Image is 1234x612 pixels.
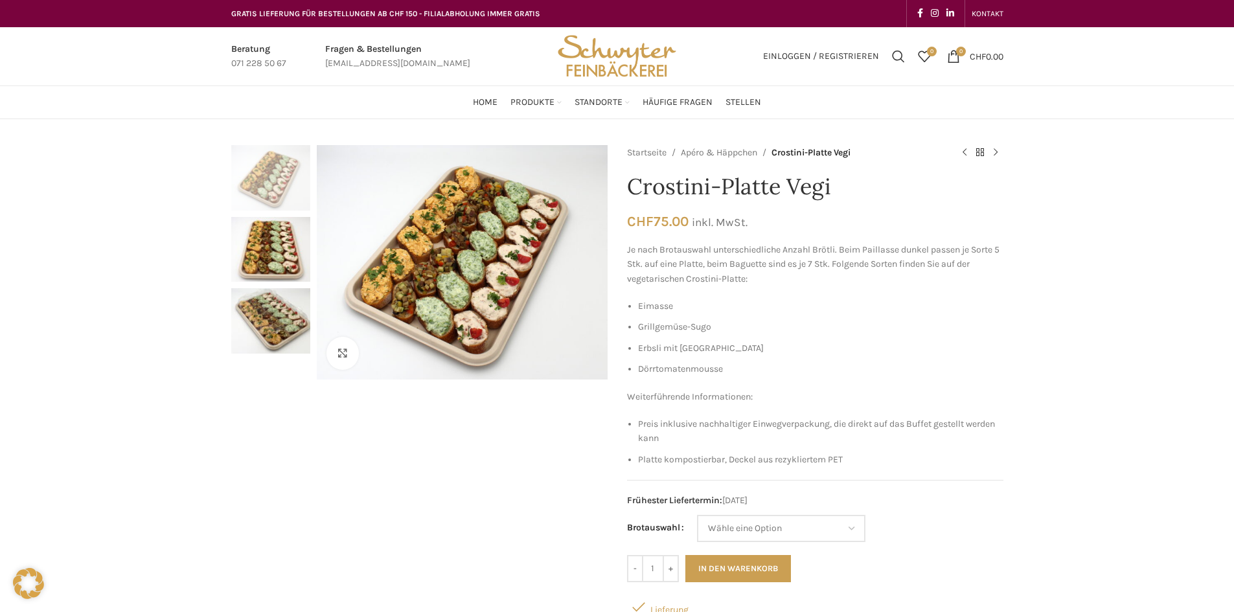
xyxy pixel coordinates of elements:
[965,1,1010,27] div: Secondary navigation
[627,213,654,229] span: CHF
[927,47,937,56] span: 0
[510,89,562,115] a: Produkte
[757,43,886,69] a: Einloggen / Registrieren
[473,89,497,115] a: Home
[510,96,554,109] span: Produkte
[970,51,1003,62] bdi: 0.00
[726,89,761,115] a: Stellen
[771,146,851,160] span: Crostini-Platte Vegi
[627,521,684,535] label: Brotauswahl
[638,362,1003,376] li: Dörrtomatenmousse
[627,555,643,582] input: -
[972,9,1003,18] span: KONTAKT
[913,5,927,23] a: Facebook social link
[886,43,911,69] a: Suchen
[627,146,667,160] a: Startseite
[957,145,972,161] a: Previous product
[681,146,757,160] a: Apéro & Häppchen
[575,96,623,109] span: Standorte
[988,145,1003,161] a: Next product
[627,243,1003,286] p: Je nach Brotauswahl unterschiedliche Anzahl Brötli. Beim Paillasse dunkel passen je Sorte 5 Stk. ...
[643,555,663,582] input: Produktmenge
[627,174,1003,200] h1: Crostini-Platte Vegi
[553,27,680,85] img: Bäckerei Schwyter
[627,145,944,161] nav: Breadcrumb
[643,89,713,115] a: Häufige Fragen
[627,213,689,229] bdi: 75.00
[685,555,791,582] button: In den Warenkorb
[911,43,937,69] div: Meine Wunschliste
[325,42,470,71] a: Infobox link
[553,50,680,61] a: Site logo
[970,51,986,62] span: CHF
[638,453,1003,467] li: Platte kompostierbar, Deckel aus rezykliertem PET
[956,47,966,56] span: 0
[927,5,943,23] a: Instagram social link
[638,341,1003,356] li: Erbsli mit [GEOGRAPHIC_DATA]
[627,493,1003,508] span: [DATE]
[225,89,1010,115] div: Main navigation
[638,299,1003,313] li: Eimasse
[638,417,1003,446] li: Preis inklusive nachhaltiger Einwegverpackung, die direkt auf das Buffet gestellt werden kann
[473,96,497,109] span: Home
[643,96,713,109] span: Häufige Fragen
[627,495,722,506] span: Frühester Liefertermin:
[941,43,1010,69] a: 0 CHF0.00
[231,9,540,18] span: GRATIS LIEFERUNG FÜR BESTELLUNGEN AB CHF 150 - FILIALABHOLUNG IMMER GRATIS
[972,1,1003,27] a: KONTAKT
[638,320,1003,334] li: Grillgemüse-Sugo
[943,5,958,23] a: Linkedin social link
[763,52,879,61] span: Einloggen / Registrieren
[231,42,286,71] a: Infobox link
[692,216,748,229] small: inkl. MwSt.
[663,555,679,582] input: +
[911,43,937,69] a: 0
[726,96,761,109] span: Stellen
[575,89,630,115] a: Standorte
[627,390,1003,404] p: Weiterführende Informationen:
